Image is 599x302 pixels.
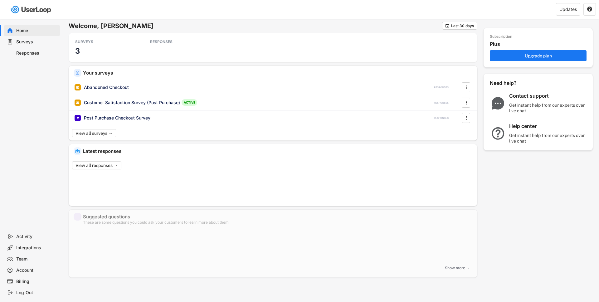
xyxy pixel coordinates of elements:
div: RESPONSES [434,116,449,120]
div: Responses [16,50,57,56]
button: View all surveys → [72,129,116,137]
div: Last 30 days [451,24,474,28]
div: These are some questions you could ask your customers to learn more about them [83,221,472,224]
div: Plus [490,41,590,47]
div: SURVEYS [75,39,131,44]
div: Team [16,256,57,262]
div: RESPONSES [150,39,206,44]
img: ChatMajor.svg [490,97,506,110]
img: yH5BAEAAAAALAAAAAABAAEAAAIBRAA7 [75,214,80,219]
text:  [465,114,467,121]
div: Customer Satisfaction Survey (Post Purchase) [84,100,180,106]
div: Subscription [490,34,512,39]
div: Contact support [509,93,587,99]
div: Get instant help from our experts over live chat [509,102,587,114]
button: Upgrade plan [490,50,587,61]
div: Updates [559,7,577,12]
div: RESPONSES [434,101,449,105]
div: Suggested questions [83,214,472,219]
div: Activity [16,234,57,240]
div: Post Purchase Checkout Survey [84,115,150,121]
img: IncomingMajor.svg [75,149,80,153]
div: Abandoned Checkout [84,84,129,90]
div: Integrations [16,245,57,251]
img: QuestionMarkInverseMajor.svg [490,127,506,140]
text:  [465,84,467,90]
button:  [463,113,469,123]
img: userloop-logo-01.svg [9,3,53,16]
div: Need help? [490,80,533,86]
div: Your surveys [83,71,472,75]
div: Latest responses [83,149,472,153]
button: View all responses → [72,161,121,169]
div: Surveys [16,39,57,45]
div: RESPONSES [434,86,449,89]
div: Get instant help from our experts over live chat [509,133,587,144]
text:  [465,99,467,106]
div: ACTIVE [182,99,197,106]
h6: Welcome, [PERSON_NAME] [69,22,442,30]
button:  [587,7,592,12]
button: Show more → [442,263,472,273]
button:  [463,98,469,107]
text:  [587,6,592,12]
div: Home [16,28,57,34]
h3: 3 [75,46,80,56]
div: Help center [509,123,587,129]
button:  [463,83,469,92]
div: Account [16,267,57,273]
div: Billing [16,279,57,285]
div: Log Out [16,290,57,296]
button:  [445,23,450,28]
